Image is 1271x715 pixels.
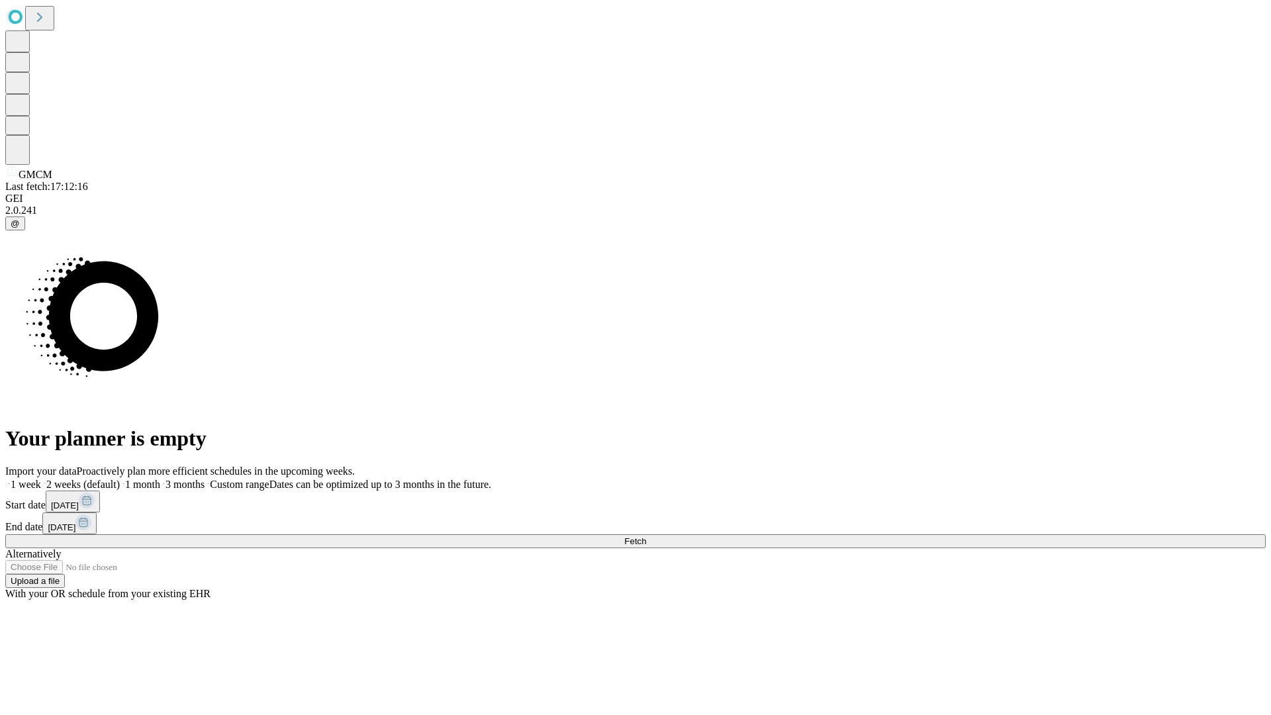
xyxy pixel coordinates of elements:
[5,491,1266,512] div: Start date
[5,426,1266,451] h1: Your planner is empty
[11,479,41,490] span: 1 week
[624,536,646,546] span: Fetch
[5,181,88,192] span: Last fetch: 17:12:16
[5,534,1266,548] button: Fetch
[19,169,52,180] span: GMCM
[5,205,1266,216] div: 2.0.241
[269,479,491,490] span: Dates can be optimized up to 3 months in the future.
[5,574,65,588] button: Upload a file
[5,588,211,599] span: With your OR schedule from your existing EHR
[51,501,79,510] span: [DATE]
[48,522,75,532] span: [DATE]
[5,193,1266,205] div: GEI
[5,216,25,230] button: @
[125,479,160,490] span: 1 month
[77,465,355,477] span: Proactively plan more efficient schedules in the upcoming weeks.
[5,548,61,559] span: Alternatively
[5,512,1266,534] div: End date
[210,479,269,490] span: Custom range
[42,512,97,534] button: [DATE]
[11,218,20,228] span: @
[5,465,77,477] span: Import your data
[46,491,100,512] button: [DATE]
[46,479,120,490] span: 2 weeks (default)
[165,479,205,490] span: 3 months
